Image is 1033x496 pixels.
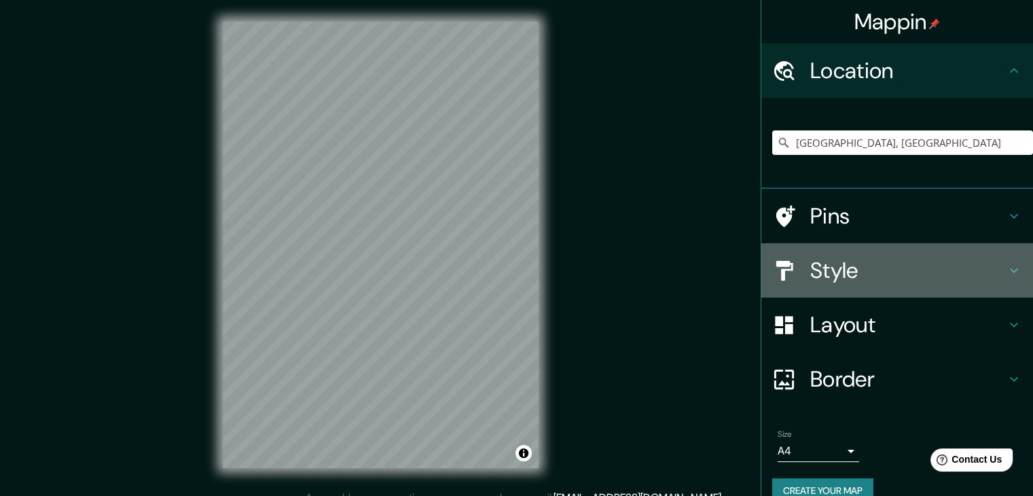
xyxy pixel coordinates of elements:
iframe: Help widget launcher [912,443,1018,481]
h4: Layout [810,311,1006,338]
div: Pins [761,189,1033,243]
button: Toggle attribution [515,445,532,461]
img: pin-icon.png [929,18,940,29]
h4: Border [810,366,1006,393]
h4: Style [810,257,1006,284]
h4: Pins [810,202,1006,230]
div: Layout [761,298,1033,352]
input: Pick your city or area [772,130,1033,155]
label: Size [778,429,792,440]
div: Style [761,243,1033,298]
div: Border [761,352,1033,406]
div: Location [761,43,1033,98]
h4: Location [810,57,1006,84]
div: A4 [778,440,859,462]
canvas: Map [223,22,539,468]
h4: Mappin [854,8,941,35]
